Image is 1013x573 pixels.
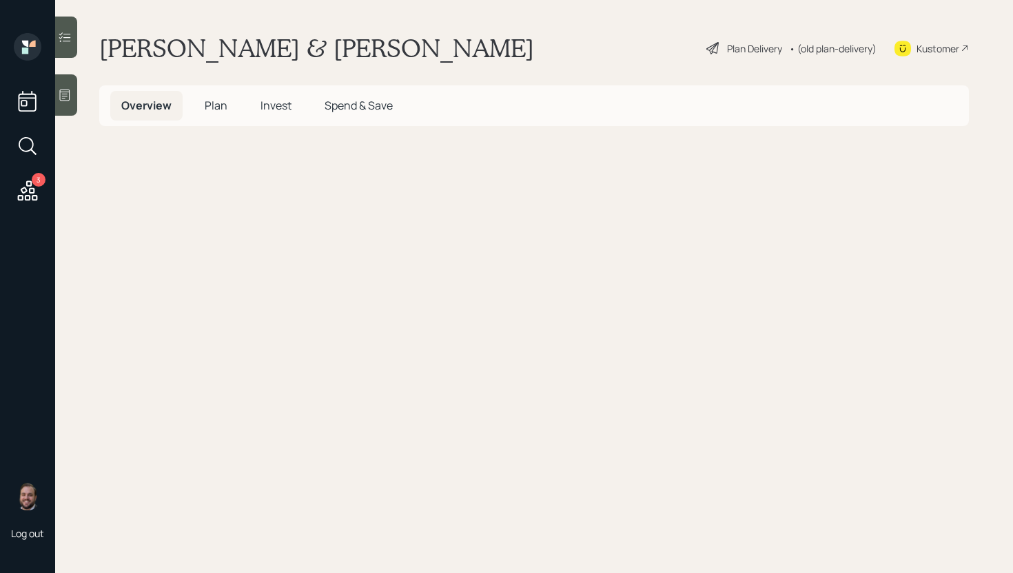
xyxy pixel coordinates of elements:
[99,33,534,63] h1: [PERSON_NAME] & [PERSON_NAME]
[32,173,45,187] div: 3
[14,483,41,510] img: james-distasi-headshot.png
[205,98,227,113] span: Plan
[325,98,393,113] span: Spend & Save
[917,41,959,56] div: Kustomer
[789,41,877,56] div: • (old plan-delivery)
[260,98,291,113] span: Invest
[727,41,782,56] div: Plan Delivery
[121,98,172,113] span: Overview
[11,527,44,540] div: Log out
